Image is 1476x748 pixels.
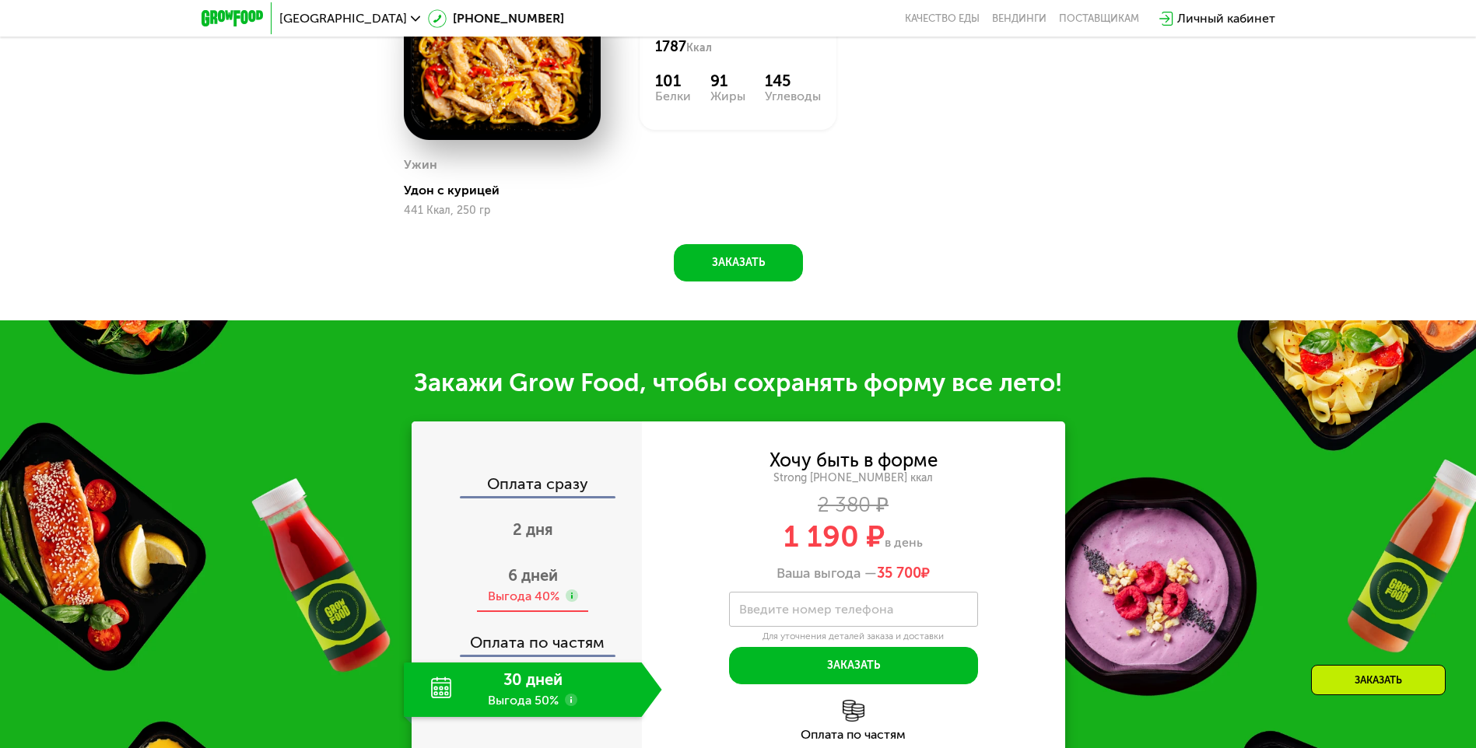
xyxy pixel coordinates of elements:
div: Углеводы [765,90,821,103]
div: Выгода 40% [488,588,559,605]
div: Хочу быть в форме [770,452,938,469]
div: Оплата по частям [642,729,1065,741]
div: Оплата сразу [413,476,642,496]
div: Ваша выгода — [642,565,1065,582]
div: Заказать [1311,665,1446,695]
div: Жиры [710,90,745,103]
span: 1787 [655,38,686,55]
div: 91 [710,72,745,90]
button: Заказать [729,647,978,684]
div: Для уточнения деталей заказа и доставки [729,631,978,643]
div: Всего в четверг [655,22,821,56]
div: поставщикам [1059,12,1139,25]
div: 101 [655,72,691,90]
span: [GEOGRAPHIC_DATA] [279,12,407,25]
div: Удон с курицей [404,183,613,198]
span: 1 190 ₽ [784,519,885,554]
span: в день [885,535,923,550]
span: 6 дней [508,566,558,585]
a: Вендинги [992,12,1047,25]
div: Strong [PHONE_NUMBER] ккал [642,471,1065,485]
a: Качество еды [905,12,980,25]
label: Введите номер телефона [739,605,893,613]
button: Заказать [674,244,803,281]
span: 35 700 [877,564,921,582]
a: [PHONE_NUMBER] [428,9,564,28]
div: Оплата по частям [413,619,642,655]
img: l6xcnZfty9opOoJh.png [843,700,864,722]
span: ₽ [877,565,930,582]
div: Ужин [404,153,437,177]
div: 2 380 ₽ [642,497,1065,514]
div: Личный кабинет [1177,9,1275,28]
span: Ккал [686,41,712,54]
div: 441 Ккал, 250 гр [404,204,601,217]
div: Белки [655,90,691,103]
span: 2 дня [513,520,553,539]
div: 145 [765,72,821,90]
